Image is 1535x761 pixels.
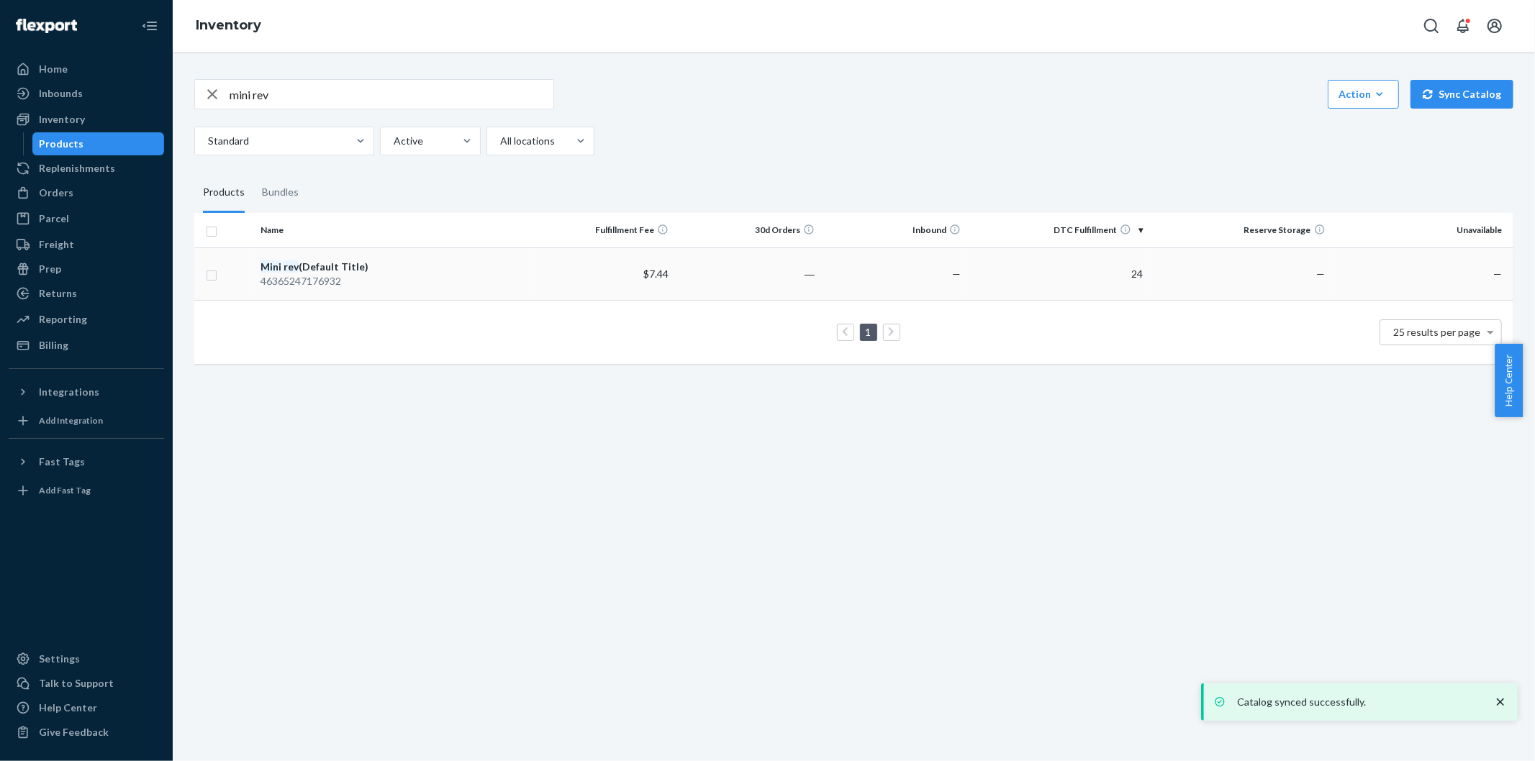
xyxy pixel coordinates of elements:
[643,268,669,280] span: $7.44
[392,134,394,148] input: Active
[1411,80,1513,109] button: Sync Catalog
[39,112,85,127] div: Inventory
[9,157,164,180] a: Replenishments
[9,721,164,744] button: Give Feedback
[39,286,77,301] div: Returns
[9,58,164,81] a: Home
[39,414,103,427] div: Add Integration
[1493,695,1508,709] svg: close toast
[39,262,61,276] div: Prep
[262,173,299,213] div: Bundles
[966,247,1149,300] td: 24
[196,17,261,33] a: Inventory
[39,312,87,327] div: Reporting
[1417,12,1446,40] button: Open Search Box
[203,173,245,213] div: Products
[39,211,69,226] div: Parcel
[9,647,164,670] a: Settings
[1449,12,1477,40] button: Open notifications
[261,274,522,288] div: 46365247176932
[1328,80,1399,109] button: Action
[1237,695,1479,709] p: Catalog synced successfully.
[529,213,675,247] th: Fulfillment Fee
[207,134,208,148] input: Standard
[499,134,500,148] input: All locations
[1480,12,1509,40] button: Open account menu
[674,247,820,300] td: ―
[674,213,820,247] th: 30d Orders
[9,207,164,230] a: Parcel
[39,652,80,666] div: Settings
[9,450,164,473] button: Fast Tags
[9,181,164,204] a: Orders
[39,725,109,739] div: Give Feedback
[1493,268,1502,280] span: —
[9,108,164,131] a: Inventory
[40,137,84,151] div: Products
[39,484,91,496] div: Add Fast Tag
[9,282,164,305] a: Returns
[1339,87,1388,101] div: Action
[9,334,164,357] a: Billing
[261,260,522,274] div: (Default Title)
[39,385,99,399] div: Integrations
[1331,213,1513,247] th: Unavailable
[9,233,164,256] a: Freight
[39,237,74,252] div: Freight
[32,132,165,155] a: Products
[39,701,97,715] div: Help Center
[39,86,83,101] div: Inbounds
[184,5,273,47] ol: breadcrumbs
[1394,326,1481,338] span: 25 results per page
[9,479,164,502] a: Add Fast Tag
[820,213,966,247] th: Inbound
[9,82,164,105] a: Inbounds
[39,62,68,76] div: Home
[261,260,281,273] em: Mini
[16,19,77,33] img: Flexport logo
[284,260,299,273] em: rev
[9,409,164,432] a: Add Integration
[952,268,961,280] span: —
[9,258,164,281] a: Prep
[1495,344,1523,417] button: Help Center
[9,672,164,695] a: Talk to Support
[230,80,553,109] input: Search inventory by name or sku
[39,186,73,200] div: Orders
[9,308,164,331] a: Reporting
[863,326,874,338] a: Page 1 is your current page
[39,161,115,176] div: Replenishments
[1149,213,1331,247] th: Reserve Storage
[255,213,528,247] th: Name
[1317,268,1326,280] span: —
[39,676,114,691] div: Talk to Support
[135,12,164,40] button: Close Navigation
[966,213,1149,247] th: DTC Fulfillment
[9,380,164,404] button: Integrations
[39,455,85,469] div: Fast Tags
[39,338,68,352] div: Billing
[9,696,164,719] a: Help Center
